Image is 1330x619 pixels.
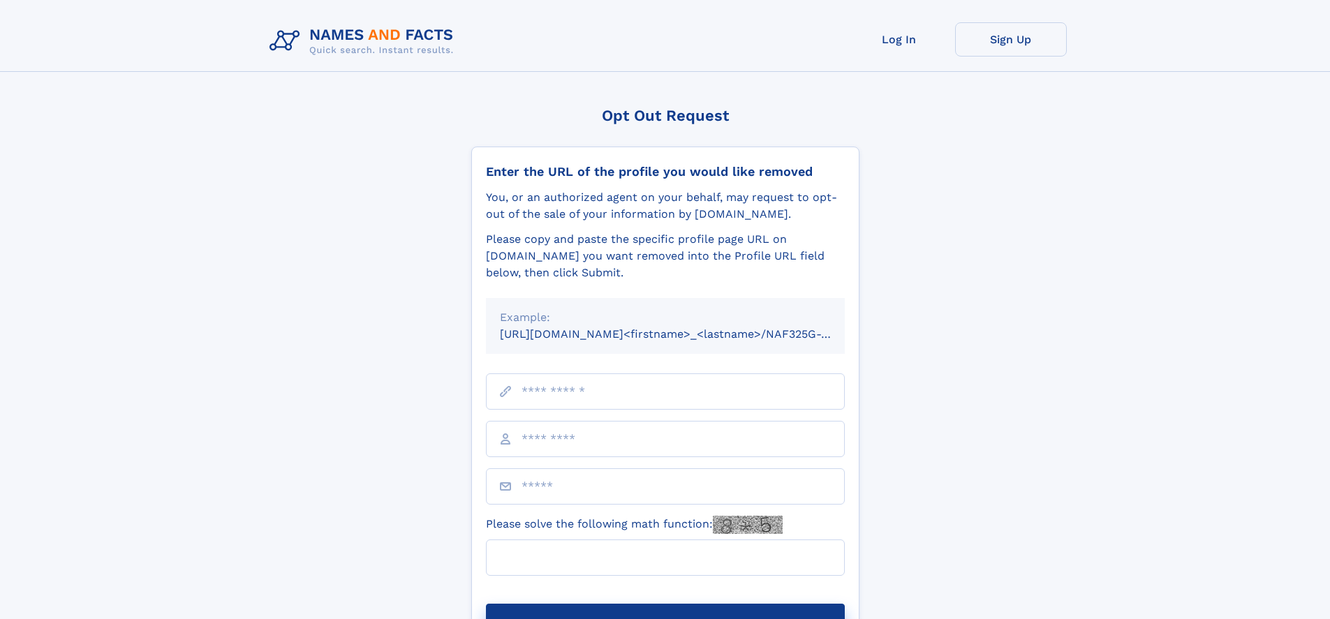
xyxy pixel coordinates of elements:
[500,327,871,341] small: [URL][DOMAIN_NAME]<firstname>_<lastname>/NAF325G-xxxxxxxx
[500,309,831,326] div: Example:
[486,189,845,223] div: You, or an authorized agent on your behalf, may request to opt-out of the sale of your informatio...
[471,107,859,124] div: Opt Out Request
[843,22,955,57] a: Log In
[486,516,783,534] label: Please solve the following math function:
[955,22,1067,57] a: Sign Up
[486,231,845,281] div: Please copy and paste the specific profile page URL on [DOMAIN_NAME] you want removed into the Pr...
[486,164,845,179] div: Enter the URL of the profile you would like removed
[264,22,465,60] img: Logo Names and Facts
